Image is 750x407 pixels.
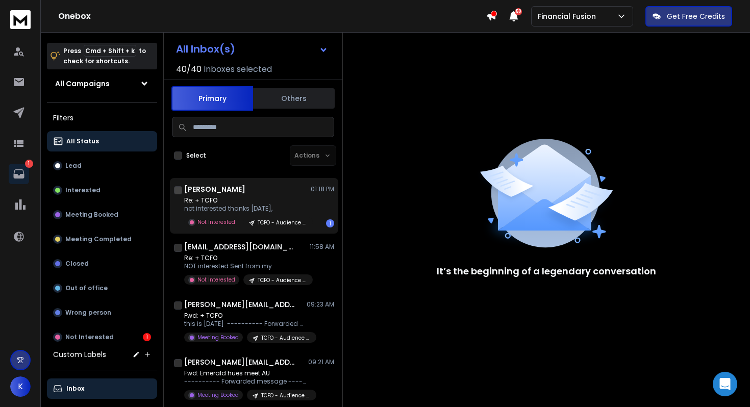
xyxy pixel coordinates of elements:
[258,219,307,226] p: TCFO - Audience Labs - Hyper Personal
[47,378,157,399] button: Inbox
[47,180,157,200] button: Interested
[184,299,296,310] h1: [PERSON_NAME][EMAIL_ADDRESS][DOMAIN_NAME]
[261,334,310,342] p: TCFO - Audience Labs - Hyper Personal
[184,254,307,262] p: Re: + TCFO
[197,218,235,226] p: Not Interested
[58,10,486,22] h1: Onebox
[143,333,151,341] div: 1
[311,185,334,193] p: 01:18 PM
[47,156,157,176] button: Lead
[184,184,245,194] h1: [PERSON_NAME]
[168,39,336,59] button: All Inbox(s)
[307,300,334,309] p: 09:23 AM
[184,312,307,320] p: Fwd: + TCFO
[184,320,307,328] p: this is [DATE] ---------- Forwarded message
[310,243,334,251] p: 11:58 AM
[176,44,235,54] h1: All Inbox(s)
[515,8,522,15] span: 50
[538,11,600,21] p: Financial Fusion
[47,302,157,323] button: Wrong person
[65,284,108,292] p: Out of office
[184,369,307,377] p: Fwd: Emerald hues meet AU
[47,229,157,249] button: Meeting Completed
[66,385,84,393] p: Inbox
[197,276,235,284] p: Not Interested
[437,264,656,278] p: It’s the beginning of a legendary conversation
[66,137,99,145] p: All Status
[65,333,114,341] p: Not Interested
[63,46,146,66] p: Press to check for shortcuts.
[667,11,725,21] p: Get Free Credits
[10,10,31,29] img: logo
[204,63,272,75] h3: Inboxes selected
[47,131,157,151] button: All Status
[47,205,157,225] button: Meeting Booked
[65,186,101,194] p: Interested
[10,376,31,397] button: K
[184,357,296,367] h1: [PERSON_NAME][EMAIL_ADDRESS][DOMAIN_NAME]
[65,162,82,170] p: Lead
[53,349,106,360] h3: Custom Labels
[184,196,307,205] p: Re: + TCFO
[47,73,157,94] button: All Campaigns
[47,253,157,274] button: Closed
[184,205,307,213] p: not interested thanks [DATE],
[65,309,111,317] p: Wrong person
[253,87,335,110] button: Others
[197,334,239,341] p: Meeting Booked
[65,211,118,219] p: Meeting Booked
[9,164,29,184] a: 1
[184,242,296,252] h1: [EMAIL_ADDRESS][DOMAIN_NAME]
[84,45,136,57] span: Cmd + Shift + k
[55,79,110,89] h1: All Campaigns
[47,327,157,347] button: Not Interested1
[65,235,132,243] p: Meeting Completed
[186,151,206,160] label: Select
[197,391,239,399] p: Meeting Booked
[261,392,310,399] p: TCFO - Audience Labs - Hyper Personal
[258,276,307,284] p: TCFO - Audience Labs - Hyper Personal
[184,262,307,270] p: NOT interested Sent from my
[308,358,334,366] p: 09:21 AM
[25,160,33,168] p: 1
[645,6,732,27] button: Get Free Credits
[47,111,157,125] h3: Filters
[171,86,253,111] button: Primary
[176,63,202,75] span: 40 / 40
[326,219,334,227] div: 1
[713,372,737,396] div: Open Intercom Messenger
[184,377,307,386] p: ---------- Forwarded message --------- From: [PERSON_NAME]
[65,260,89,268] p: Closed
[47,278,157,298] button: Out of office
